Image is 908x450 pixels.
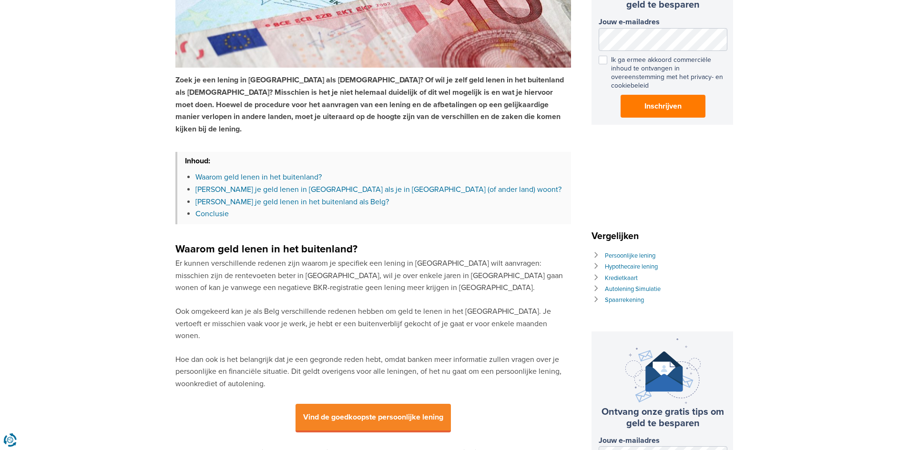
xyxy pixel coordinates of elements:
a: Spaarrekening [605,296,644,304]
strong: Waarom geld lenen in het buitenland? [175,243,357,256]
span: Inschrijven [644,100,682,112]
p: Hoe dan ook is het belangrijk dat je een gegronde reden hebt, omdat banken meer informatie zullen... [175,354,571,390]
label: Jouw e-mailadres [599,436,727,445]
a: Vind de goedkoopste persoonlijke lening [296,413,451,421]
iframe: fb:page Facebook Social Plugin [592,148,735,210]
button: Inschrijven [621,95,705,118]
label: Jouw e-mailadres [599,18,727,27]
a: Autolening Simulatie [605,285,661,293]
a: Conclusie [195,209,229,219]
strong: Zoek je een lening in [GEOGRAPHIC_DATA] als [DEMOGRAPHIC_DATA]? Of wil je zelf geld lenen in het ... [175,75,564,133]
a: Kredietkaart [605,274,638,282]
a: Waarom geld lenen in het buitenland? [195,172,322,182]
h3: Inhoud: [177,152,571,168]
img: newsletter [625,339,701,404]
a: [PERSON_NAME] je geld lenen in [GEOGRAPHIC_DATA] als je in [GEOGRAPHIC_DATA] (of ander land) woont? [195,185,561,194]
a: [PERSON_NAME] je geld lenen in het buitenland als Belg? [195,197,389,207]
span: Vergelijken [592,230,643,242]
a: Hypothecaire lening [605,263,658,270]
p: Er kunnen verschillende redenen zijn waarom je specifiek een lening in [GEOGRAPHIC_DATA] wilt aan... [175,258,571,294]
a: Persoonlijke lening [605,252,655,260]
span: Vind de goedkoopste persoonlijke lening [296,404,451,432]
h3: Ontvang onze gratis tips om geld te besparen [599,406,727,429]
label: Ik ga ermee akkoord commerciële inhoud te ontvangen in overeenstemming met het privacy- en cookie... [599,56,727,90]
p: Ook omgekeerd kan je als Belg verschillende redenen hebben om geld te lenen in het [GEOGRAPHIC_DA... [175,306,571,342]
